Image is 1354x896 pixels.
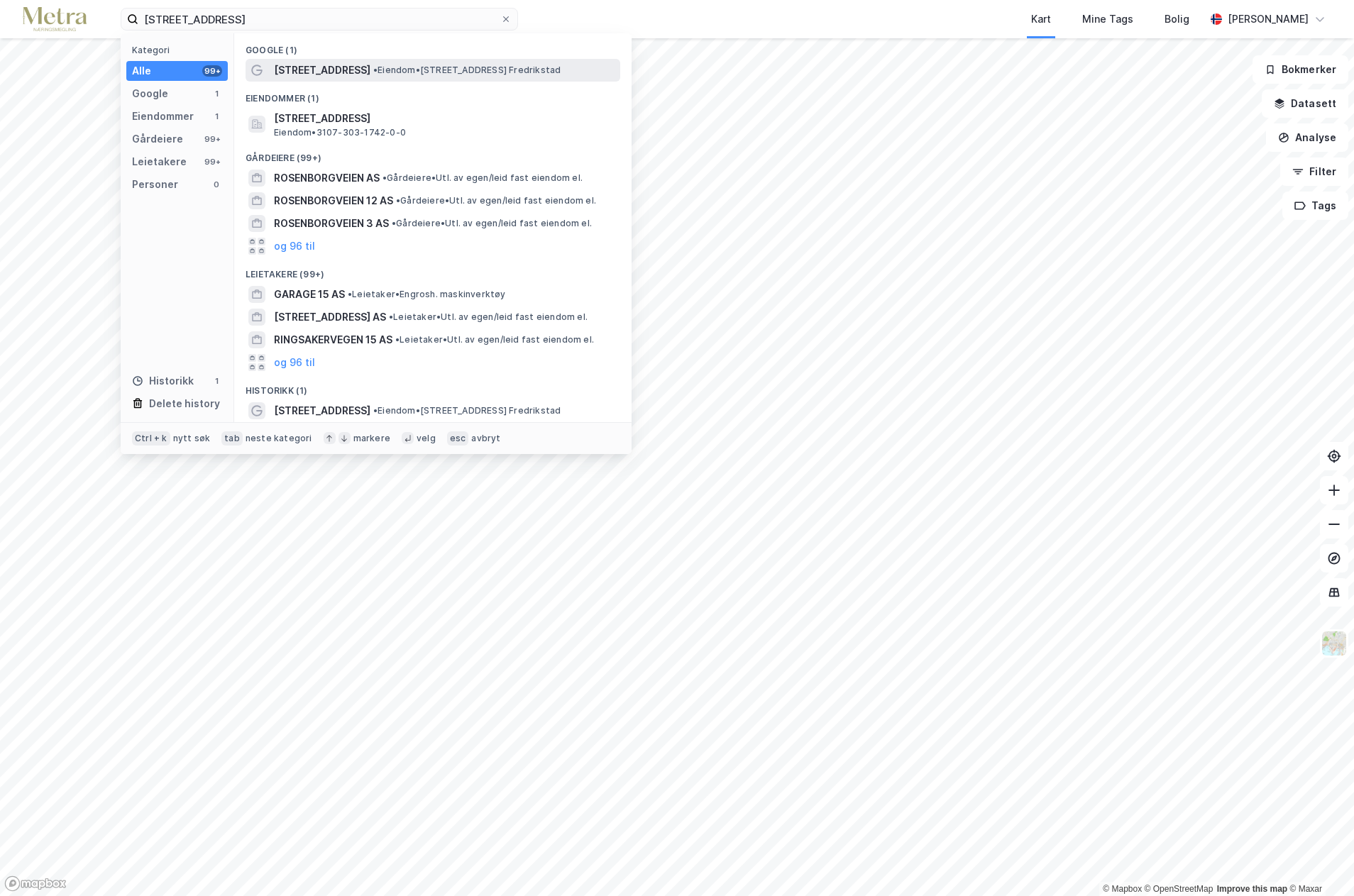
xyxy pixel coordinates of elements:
[211,111,222,122] div: 1
[4,875,67,892] a: Mapbox homepage
[389,311,588,323] span: Leietaker • Utl. av egen/leid fast eiendom el.
[274,127,406,138] span: Eiendom • 3107-303-1742-0-0
[132,153,187,170] div: Leietakere
[1266,123,1348,152] button: Analyse
[348,289,506,300] span: Leietaker • Engrosh. maskinverktøy
[396,195,400,206] span: •
[373,65,561,76] span: Eiendom • [STREET_ADDRESS] Fredrikstad
[471,433,500,444] div: avbryt
[274,286,345,303] span: GARAGE 15 AS
[382,172,583,184] span: Gårdeiere • Utl. av egen/leid fast eiendom el.
[132,85,168,102] div: Google
[373,405,378,416] span: •
[1283,828,1354,896] div: Kontrollprogram for chat
[274,192,393,209] span: ROSENBORGVEIEN 12 AS
[132,45,228,55] div: Kategori
[202,156,222,167] div: 99+
[274,215,389,232] span: ROSENBORGVEIEN 3 AS
[246,433,312,444] div: neste kategori
[234,82,632,107] div: Eiendommer (1)
[234,141,632,167] div: Gårdeiere (99+)
[274,62,370,79] span: [STREET_ADDRESS]
[1217,884,1287,894] a: Improve this map
[211,375,222,387] div: 1
[173,433,211,444] div: nytt søk
[1282,192,1348,220] button: Tags
[138,9,500,30] input: Søk på adresse, matrikkel, gårdeiere, leietakere eller personer
[1082,11,1133,28] div: Mine Tags
[1145,884,1213,894] a: OpenStreetMap
[211,88,222,99] div: 1
[1165,11,1189,28] div: Bolig
[373,405,561,416] span: Eiendom • [STREET_ADDRESS] Fredrikstad
[211,179,222,190] div: 0
[395,334,400,345] span: •
[1280,157,1348,186] button: Filter
[221,431,243,446] div: tab
[234,258,632,283] div: Leietakere (99+)
[274,354,315,371] button: og 96 til
[353,433,390,444] div: markere
[1228,11,1309,28] div: [PERSON_NAME]
[132,108,194,125] div: Eiendommer
[234,374,632,399] div: Historikk (1)
[373,65,378,75] span: •
[392,218,592,229] span: Gårdeiere • Utl. av egen/leid fast eiendom el.
[1283,828,1354,896] iframe: Chat Widget
[274,309,386,326] span: [STREET_ADDRESS] AS
[132,431,170,446] div: Ctrl + k
[1103,884,1142,894] a: Mapbox
[1262,89,1348,118] button: Datasett
[417,433,436,444] div: velg
[234,33,632,59] div: Google (1)
[202,65,222,77] div: 99+
[274,331,392,348] span: RINGSAKERVEGEN 15 AS
[274,170,380,187] span: ROSENBORGVEIEN AS
[23,7,87,32] img: metra-logo.256734c3b2bbffee19d4.png
[447,431,469,446] div: esc
[389,311,393,322] span: •
[396,195,596,206] span: Gårdeiere • Utl. av egen/leid fast eiendom el.
[274,402,370,419] span: [STREET_ADDRESS]
[149,395,220,412] div: Delete history
[202,133,222,145] div: 99+
[274,110,615,127] span: [STREET_ADDRESS]
[274,238,315,255] button: og 96 til
[348,289,352,299] span: •
[382,172,387,183] span: •
[132,372,194,389] div: Historikk
[395,334,594,345] span: Leietaker • Utl. av egen/leid fast eiendom el.
[1253,55,1348,84] button: Bokmerker
[1321,630,1348,657] img: Z
[132,62,151,79] div: Alle
[132,131,183,148] div: Gårdeiere
[132,176,178,193] div: Personer
[392,218,396,228] span: •
[1031,11,1051,28] div: Kart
